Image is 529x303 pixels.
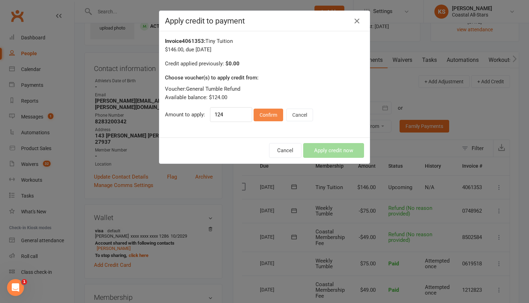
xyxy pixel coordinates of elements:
div: Tiny Tuition $146.00 , due [DATE] [165,37,364,54]
button: Cancel [269,143,301,158]
button: Cancel [286,109,313,121]
strong: Invoice 4061353 : [165,38,205,44]
button: Confirm [254,109,283,121]
iframe: Intercom live chat [7,279,24,296]
div: Amount to apply: [165,107,364,122]
strong: $0.00 [225,60,240,67]
h4: Apply credit to payment [165,17,364,25]
a: Close [351,15,363,27]
span: 1 [21,279,27,285]
div: Credit applied previously: [165,59,364,68]
div: Available balance: $124.00 [165,93,364,102]
label: Choose voucher(s) to apply credit from: [165,73,259,82]
div: Voucher: General Tumble Refund [165,85,364,93]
